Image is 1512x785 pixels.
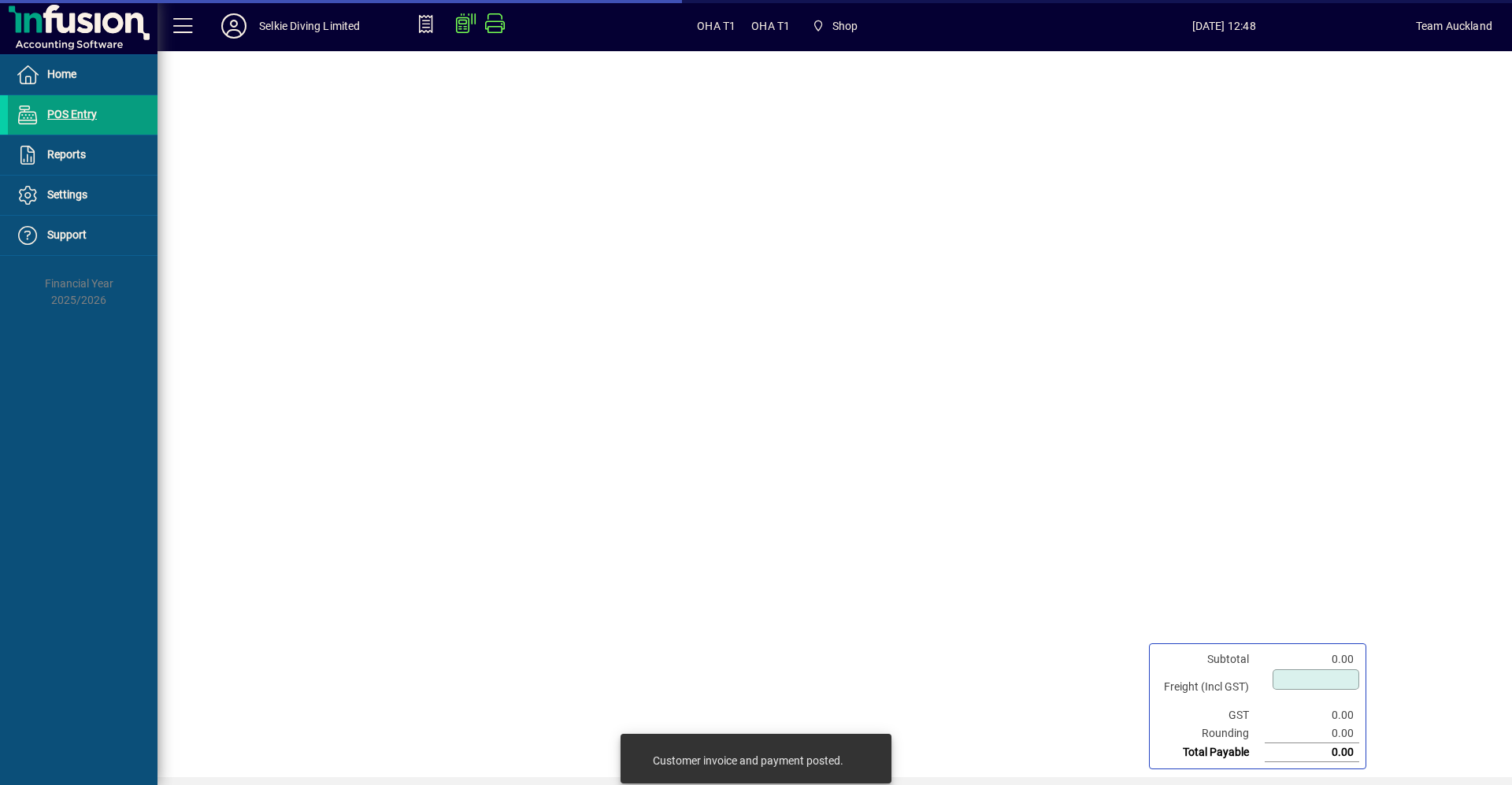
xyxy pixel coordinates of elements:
span: Support [47,228,87,241]
span: Shop [806,12,864,40]
button: Profile [209,12,259,40]
span: Shop [832,13,858,39]
td: Total Payable [1156,743,1265,762]
td: 0.00 [1265,706,1359,724]
a: Reports [8,135,157,175]
span: POS Entry [47,108,97,120]
a: Home [8,55,157,94]
td: Subtotal [1156,650,1265,668]
span: Home [47,68,76,80]
a: Support [8,216,157,255]
td: 0.00 [1265,650,1359,668]
span: [DATE] 12:48 [1032,13,1416,39]
span: Settings [47,188,87,201]
span: Reports [47,148,86,161]
td: 0.00 [1265,724,1359,743]
div: Customer invoice and payment posted. [653,753,843,768]
div: Selkie Diving Limited [259,13,361,39]
span: OHA T1 [751,13,790,39]
td: GST [1156,706,1265,724]
td: Rounding [1156,724,1265,743]
div: Team Auckland [1416,13,1492,39]
span: OHA T1 [697,13,736,39]
td: Freight (Incl GST) [1156,668,1265,706]
a: Settings [8,176,157,215]
td: 0.00 [1265,743,1359,762]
